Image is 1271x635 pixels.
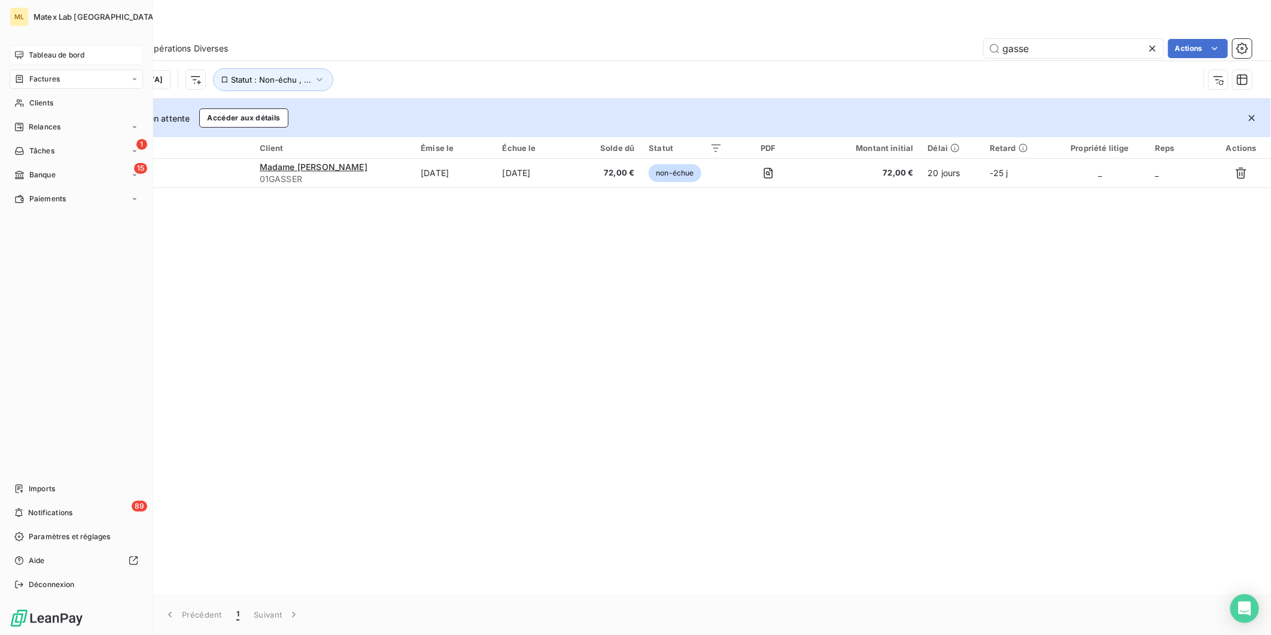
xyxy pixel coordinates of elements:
[247,602,307,627] button: Suivant
[199,108,288,128] button: Accéder aux détails
[1155,143,1204,153] div: Reps
[136,139,147,150] span: 1
[1219,143,1264,153] div: Actions
[29,74,60,84] span: Factures
[585,143,634,153] div: Solde dû
[413,159,495,188] td: [DATE]
[28,507,72,518] span: Notifications
[814,143,914,153] div: Montant initial
[1168,39,1228,58] button: Actions
[260,173,406,185] span: 01GASSER
[132,501,147,512] span: 89
[495,159,578,188] td: [DATE]
[34,12,156,22] span: Matex Lab [GEOGRAPHIC_DATA]
[236,609,239,621] span: 1
[421,143,488,153] div: Émise le
[157,602,229,627] button: Précédent
[928,143,975,153] div: Délai
[231,75,311,84] span: Statut : Non-échu , ...
[503,143,571,153] div: Échue le
[260,143,406,153] div: Client
[29,579,75,590] span: Déconnexion
[29,170,56,180] span: Banque
[134,163,147,174] span: 15
[585,167,634,179] span: 72,00 €
[10,609,84,628] img: Logo LeanPay
[29,483,55,494] span: Imports
[921,159,983,188] td: 20 jours
[737,143,799,153] div: PDF
[814,167,914,179] span: 72,00 €
[29,50,84,61] span: Tableau de bord
[649,143,722,153] div: Statut
[213,68,333,91] button: Statut : Non-échu , ...
[29,555,45,566] span: Aide
[1098,168,1102,178] span: _
[147,43,228,55] span: Opérations Diverses
[29,146,54,156] span: Tâches
[990,143,1045,153] div: Retard
[10,551,143,570] a: Aide
[984,39,1163,58] input: Rechercher
[29,122,60,132] span: Relances
[649,164,701,182] span: non-échue
[1155,168,1159,178] span: _
[229,602,247,627] button: 1
[29,193,66,204] span: Paiements
[1230,594,1259,623] div: Open Intercom Messenger
[10,7,29,26] div: ML
[29,531,110,542] span: Paramètres et réglages
[990,168,1008,178] span: -25 j
[1059,143,1141,153] div: Propriété litige
[260,162,367,172] span: Madame [PERSON_NAME]
[29,98,53,108] span: Clients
